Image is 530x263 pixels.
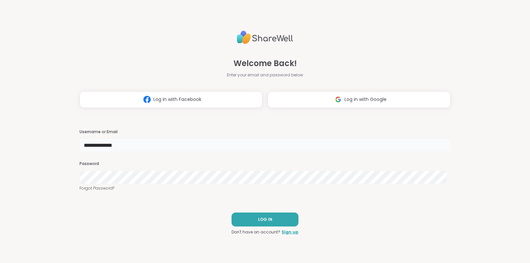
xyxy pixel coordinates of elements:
[282,229,298,235] a: Sign up
[79,161,450,167] h3: Password
[153,96,201,103] span: Log in with Facebook
[141,93,153,106] img: ShareWell Logomark
[79,91,262,108] button: Log in with Facebook
[227,72,303,78] span: Enter your email and password below
[237,28,293,47] img: ShareWell Logo
[332,93,344,106] img: ShareWell Logomark
[232,229,280,235] span: Don't have an account?
[268,91,450,108] button: Log in with Google
[344,96,387,103] span: Log in with Google
[234,57,297,69] span: Welcome Back!
[79,129,450,135] h3: Username or Email
[258,217,272,222] span: LOG IN
[79,185,450,191] a: Forgot Password?
[232,213,298,226] button: LOG IN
